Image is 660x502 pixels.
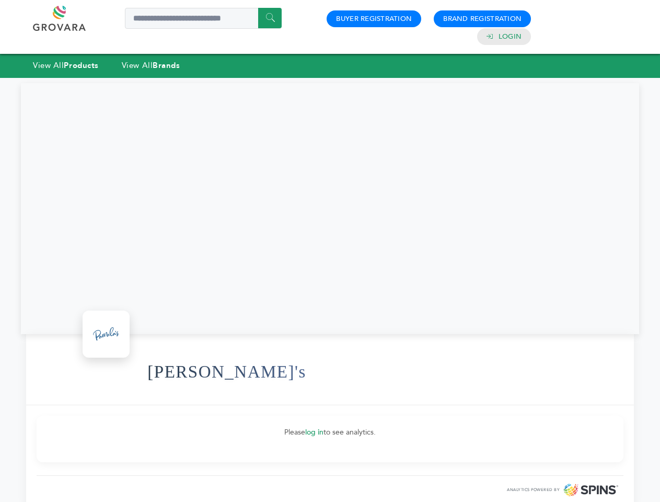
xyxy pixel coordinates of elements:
a: Buyer Registration [336,14,412,24]
a: Brand Registration [443,14,522,24]
img: SPINS [564,484,618,496]
a: View AllProducts [33,60,99,71]
p: Please to see analytics. [47,426,613,439]
input: Search a product or brand... [125,8,282,29]
a: Login [499,32,522,41]
h1: [PERSON_NAME]'s [147,346,306,397]
a: log in [305,427,323,437]
span: ANALYTICS POWERED BY [507,487,560,493]
strong: Products [64,60,98,71]
strong: Brands [153,60,180,71]
img: Pamela's Logo [85,313,127,355]
a: View AllBrands [122,60,180,71]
